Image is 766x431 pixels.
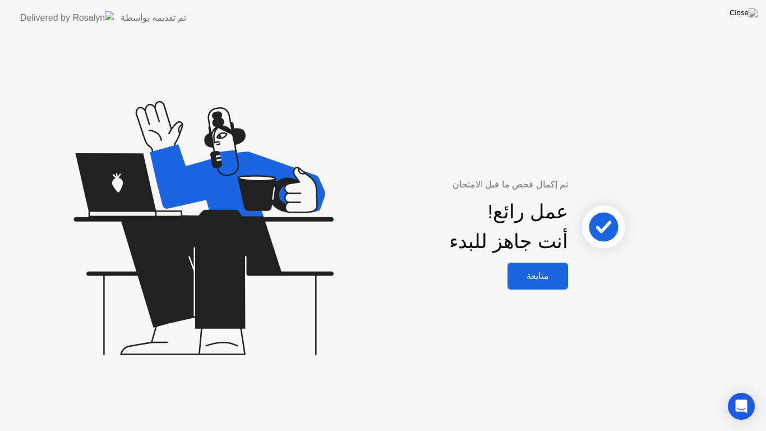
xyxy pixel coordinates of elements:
div: تم تقديمه بواسطة [121,11,186,25]
button: متابعة [507,263,568,290]
div: تم إكمال فحص ما قبل الامتحان [336,178,568,191]
img: Close [730,8,758,17]
div: عمل رائع! أنت جاهز للبدء [449,197,568,256]
div: Open Intercom Messenger [728,393,755,420]
img: Delivered by Rosalyn [20,11,114,24]
div: متابعة [511,270,565,281]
